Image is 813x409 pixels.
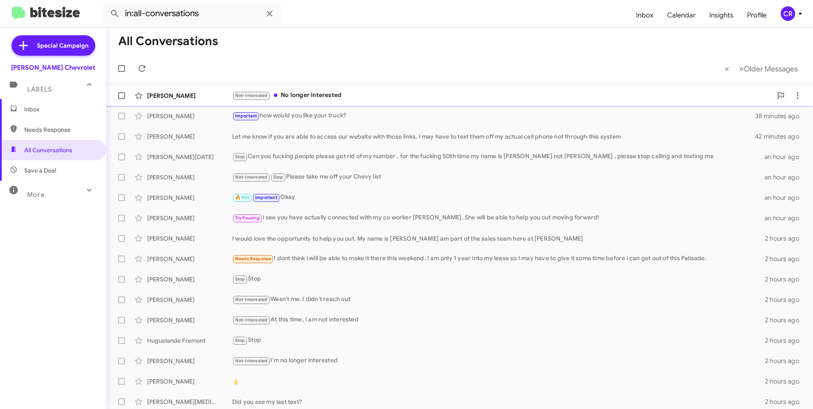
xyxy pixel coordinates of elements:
[232,315,765,325] div: At this time, I am not interested
[232,213,765,223] div: I see you have actually connected with my co worker [PERSON_NAME], She will be able to help you o...
[629,3,660,28] a: Inbox
[720,60,803,77] nav: Page navigation example
[24,125,97,134] span: Needs Response
[702,3,740,28] a: Insights
[37,41,88,50] span: Special Campaign
[147,132,232,141] div: [PERSON_NAME]
[719,60,734,77] button: Previous
[232,152,765,162] div: Can you fucking people please get rid of my number , for the fucking 50th time my name is [PERSON...
[147,398,232,406] div: [PERSON_NAME][MEDICAL_DATA]
[725,63,729,74] span: «
[103,3,281,24] input: Search
[232,254,765,264] div: I dont think i will be able to make it there this weekend. I am only 1 year into my lease so I ma...
[147,91,232,100] div: [PERSON_NAME]
[147,255,232,263] div: [PERSON_NAME]
[255,195,277,200] span: Important
[739,63,744,74] span: »
[765,214,806,222] div: an hour ago
[232,295,765,304] div: Wasn't me. I didn't reach out
[147,214,232,222] div: [PERSON_NAME]
[232,356,765,366] div: I'm no longer interested
[11,35,95,56] a: Special Campaign
[147,112,232,120] div: [PERSON_NAME]
[781,6,795,21] div: CR
[235,174,268,180] span: Not-Interested
[740,3,773,28] a: Profile
[273,174,284,180] span: Stop
[765,275,806,284] div: 2 hours ago
[24,146,72,154] span: All Conversations
[147,153,232,161] div: [PERSON_NAME][DATE]
[765,316,806,324] div: 2 hours ago
[232,172,765,182] div: Please take me off your Chevy list
[765,357,806,365] div: 2 hours ago
[235,256,271,261] span: Needs Response
[765,255,806,263] div: 2 hours ago
[24,105,97,114] span: Inbox
[147,377,232,386] div: [PERSON_NAME]
[765,336,806,345] div: 2 hours ago
[24,166,56,175] span: Save a Deal
[765,173,806,182] div: an hour ago
[235,154,245,159] span: Stop
[27,191,45,199] span: More
[11,63,95,72] div: [PERSON_NAME] Chevrolet
[147,173,232,182] div: [PERSON_NAME]
[147,295,232,304] div: [PERSON_NAME]
[744,64,798,74] span: Older Messages
[235,215,260,221] span: Try Pausing
[147,336,232,345] div: Huguelande Fremont
[232,193,765,202] div: Okay
[147,234,232,243] div: [PERSON_NAME]
[660,3,702,28] a: Calendar
[118,34,218,48] h1: All Conversations
[765,193,806,202] div: an hour ago
[765,398,806,406] div: 2 hours ago
[235,358,268,364] span: Not-Interested
[232,335,765,345] div: Stop
[765,234,806,243] div: 2 hours ago
[755,112,806,120] div: 38 minutes ago
[232,398,765,406] div: Did you see my last text?
[235,113,257,119] span: Important
[232,91,772,100] div: No longer interested
[765,153,806,161] div: an hour ago
[235,297,268,302] span: Not-Interested
[734,60,803,77] button: Next
[235,195,250,200] span: 🔥 Hot
[232,377,765,386] div: 🖕
[147,193,232,202] div: [PERSON_NAME]
[765,295,806,304] div: 2 hours ago
[232,132,755,141] div: Let me know if you are able to access our website with those links, I may have to text them off m...
[232,111,755,121] div: how would you like your truck?
[232,274,765,284] div: Stop
[755,132,806,141] div: 42 minutes ago
[27,85,52,93] span: Labels
[147,275,232,284] div: [PERSON_NAME]
[147,316,232,324] div: [PERSON_NAME]
[235,317,268,323] span: Not-Interested
[235,276,245,282] span: Stop
[232,234,765,243] div: I would love the opportunity to help you out. My name is [PERSON_NAME] am part of the sales team ...
[235,93,268,98] span: Not-Interested
[147,357,232,365] div: [PERSON_NAME]
[235,338,245,343] span: Stop
[765,377,806,386] div: 2 hours ago
[773,6,804,21] button: CR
